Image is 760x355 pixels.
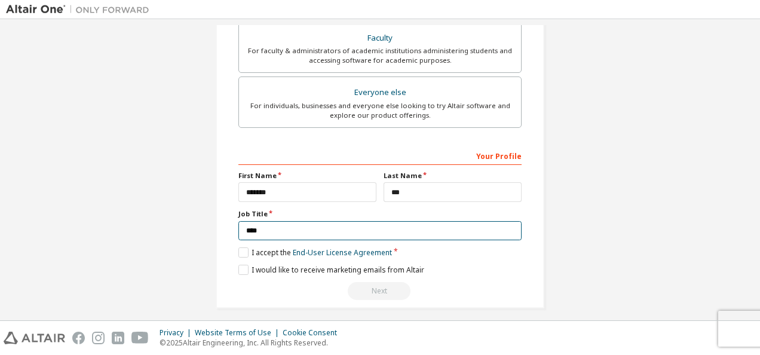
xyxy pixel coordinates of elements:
[384,171,522,180] label: Last Name
[131,332,149,344] img: youtube.svg
[238,265,424,275] label: I would like to receive marketing emails from Altair
[160,328,195,338] div: Privacy
[283,328,344,338] div: Cookie Consent
[246,46,514,65] div: For faculty & administrators of academic institutions administering students and accessing softwa...
[238,247,392,258] label: I accept the
[195,328,283,338] div: Website Terms of Use
[72,332,85,344] img: facebook.svg
[238,171,376,180] label: First Name
[238,282,522,300] div: Read and acccept EULA to continue
[6,4,155,16] img: Altair One
[92,332,105,344] img: instagram.svg
[293,247,392,258] a: End-User License Agreement
[238,209,522,219] label: Job Title
[112,332,124,344] img: linkedin.svg
[160,338,344,348] p: © 2025 Altair Engineering, Inc. All Rights Reserved.
[246,84,514,101] div: Everyone else
[4,332,65,344] img: altair_logo.svg
[246,30,514,47] div: Faculty
[238,146,522,165] div: Your Profile
[246,101,514,120] div: For individuals, businesses and everyone else looking to try Altair software and explore our prod...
